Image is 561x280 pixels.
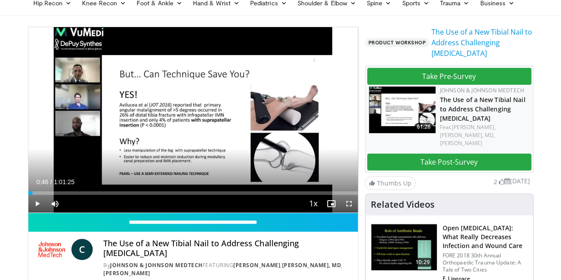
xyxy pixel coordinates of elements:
li: [DATE] [504,176,530,186]
p: FORE 2018 30th Annual Orthopaedic Trauma Update: A Tale of Two Cities [443,252,528,273]
a: C [71,239,93,260]
span: 2 [494,177,497,186]
div: By FEATURING , , [103,261,350,277]
a: 61:26 [369,87,435,133]
span: 10:29 [412,258,433,267]
button: Mute [46,195,64,213]
div: Progress Bar [28,191,358,195]
span: / [51,178,52,185]
span: 61:26 [414,123,433,131]
h4: The Use of a New Tibial Nail to Address Challenging [MEDICAL_DATA] [103,239,350,258]
a: Take Pre-Survey [367,68,531,85]
h3: Open [MEDICAL_DATA]: What Really Decreases Infection and Wound Care [443,224,528,250]
a: The Use of a New Tibial Nail to Address Challenging [MEDICAL_DATA] [440,95,526,122]
div: Feat. [440,123,530,147]
a: The Use of a New Tibial Nail to Address Challenging [MEDICAL_DATA] [431,27,533,59]
a: Johnson & Johnson MedTech [110,261,203,269]
a: [PERSON_NAME], [452,123,495,131]
img: Johnson & Johnson MedTech [35,239,68,260]
a: [PERSON_NAME] [440,139,482,147]
a: [PERSON_NAME] [103,269,150,277]
span: Product Workshop [365,38,430,47]
button: Enable picture-in-picture mode [322,195,340,213]
a: [PERSON_NAME], MD [282,261,341,269]
a: Johnson & Johnson MedTech [440,87,524,94]
a: [PERSON_NAME], MD, [440,131,495,139]
img: ded7be61-cdd8-40fc-98a3-de551fea390e.150x105_q85_crop-smart_upscale.jpg [371,224,437,270]
img: 3f972b07-9723-4b4a-ace4-8ebb31614f5c.150x105_q85_crop-smart_upscale.jpg [369,87,435,133]
video-js: Video Player [28,27,358,213]
button: Playback Rate [305,195,322,213]
a: Thumbs Up [365,176,416,190]
button: Fullscreen [340,195,358,213]
span: 0:46 [36,178,48,185]
span: 1:01:25 [54,178,75,185]
button: Play [28,195,46,213]
a: [PERSON_NAME] [233,261,280,269]
a: Take Post-Survey [367,154,531,170]
h4: Related Videos [371,199,435,210]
